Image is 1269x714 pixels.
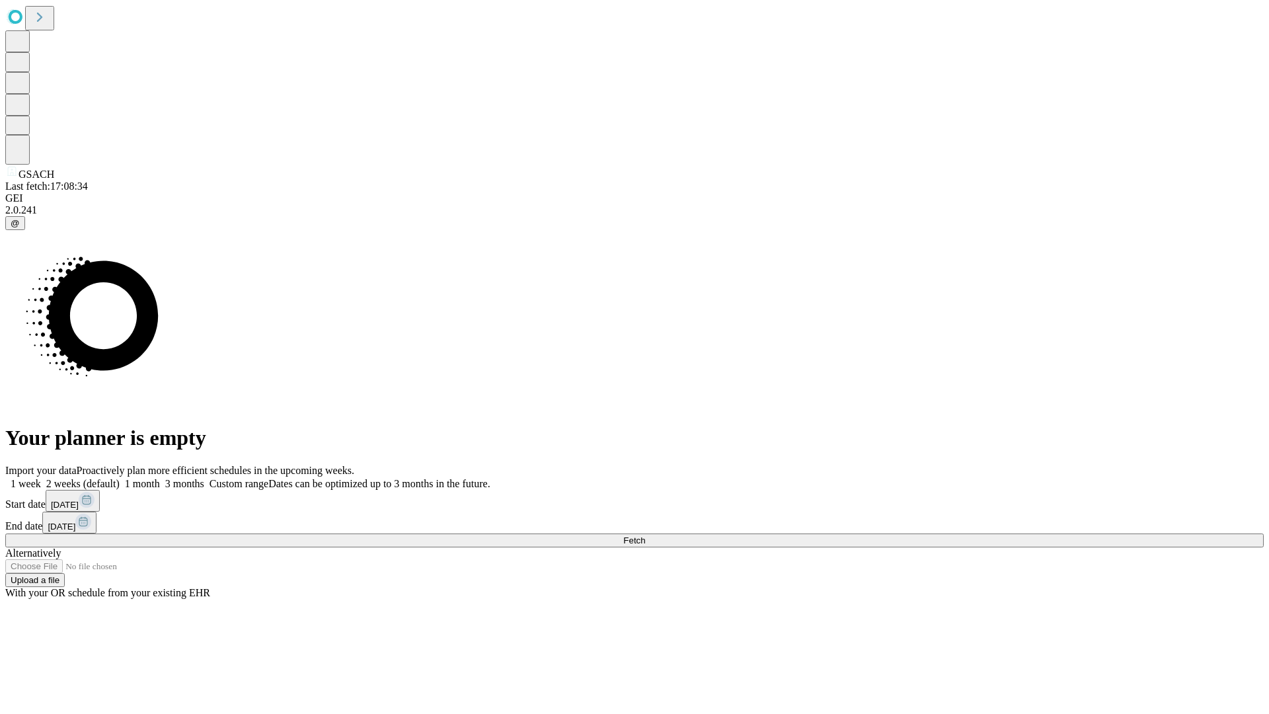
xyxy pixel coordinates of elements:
[5,534,1264,547] button: Fetch
[19,169,54,180] span: GSACH
[5,573,65,587] button: Upload a file
[46,478,120,489] span: 2 weeks (default)
[46,490,100,512] button: [DATE]
[210,478,268,489] span: Custom range
[77,465,354,476] span: Proactively plan more efficient schedules in the upcoming weeks.
[5,192,1264,204] div: GEI
[5,216,25,230] button: @
[268,478,490,489] span: Dates can be optimized up to 3 months in the future.
[51,500,79,510] span: [DATE]
[5,426,1264,450] h1: Your planner is empty
[5,465,77,476] span: Import your data
[5,180,88,192] span: Last fetch: 17:08:34
[125,478,160,489] span: 1 month
[165,478,204,489] span: 3 months
[5,490,1264,512] div: Start date
[11,478,41,489] span: 1 week
[5,512,1264,534] div: End date
[5,587,210,598] span: With your OR schedule from your existing EHR
[11,218,20,228] span: @
[48,522,75,532] span: [DATE]
[623,535,645,545] span: Fetch
[42,512,96,534] button: [DATE]
[5,204,1264,216] div: 2.0.241
[5,547,61,559] span: Alternatively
